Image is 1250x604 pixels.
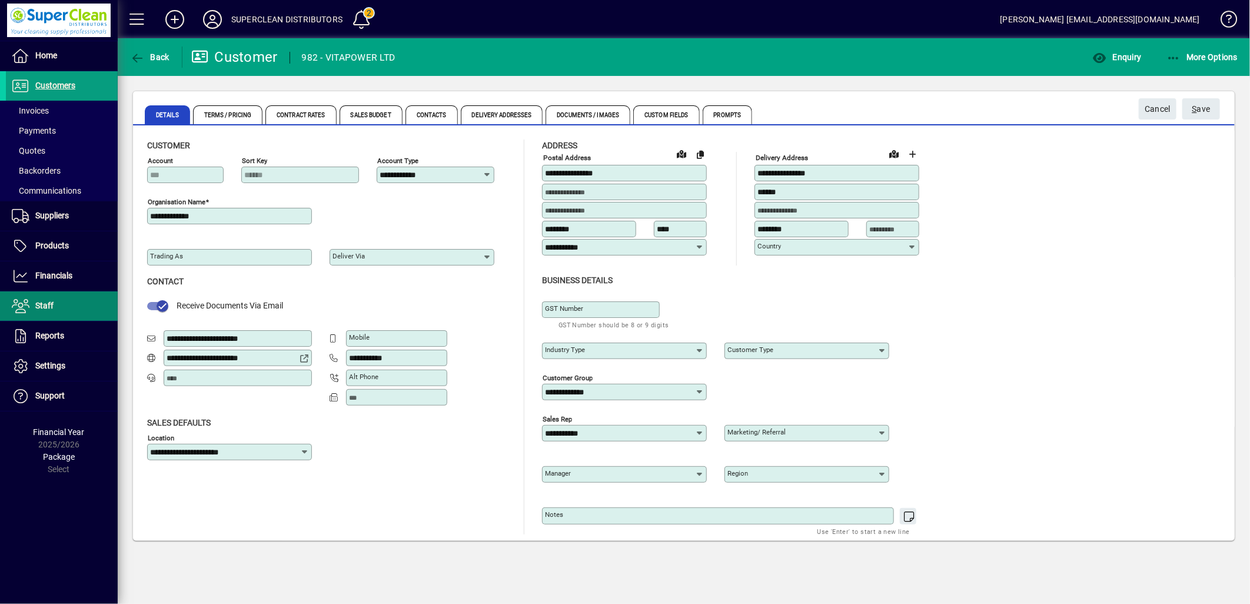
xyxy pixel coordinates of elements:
[6,161,118,181] a: Backorders
[34,427,85,437] span: Financial Year
[727,469,748,477] mat-label: Region
[542,141,577,150] span: Address
[6,101,118,121] a: Invoices
[35,301,54,310] span: Staff
[231,10,343,29] div: SUPERCLEAN DISTRIBUTORS
[633,105,699,124] span: Custom Fields
[1182,98,1220,120] button: Save
[150,252,183,260] mat-label: Trading as
[156,9,194,30] button: Add
[377,157,418,165] mat-label: Account Type
[757,242,781,250] mat-label: Country
[194,9,231,30] button: Profile
[6,121,118,141] a: Payments
[545,510,563,519] mat-label: Notes
[543,373,593,381] mat-label: Customer group
[6,231,118,261] a: Products
[546,105,630,124] span: Documents / Images
[127,47,172,68] button: Back
[147,418,211,427] span: Sales defaults
[265,105,336,124] span: Contract Rates
[1212,2,1235,41] a: Knowledge Base
[1192,104,1197,114] span: S
[1092,52,1141,62] span: Enquiry
[727,346,773,354] mat-label: Customer type
[542,276,613,285] span: Business details
[302,48,395,67] div: 982 - VITAPOWER LTD
[1000,10,1200,29] div: [PERSON_NAME] [EMAIL_ADDRESS][DOMAIN_NAME]
[405,105,458,124] span: Contacts
[1163,47,1241,68] button: More Options
[35,241,69,250] span: Products
[1166,52,1238,62] span: More Options
[333,252,365,260] mat-label: Deliver via
[6,41,118,71] a: Home
[6,201,118,231] a: Suppliers
[35,271,72,280] span: Financials
[6,351,118,381] a: Settings
[35,361,65,370] span: Settings
[242,157,267,165] mat-label: Sort key
[672,144,691,163] a: View on map
[545,469,571,477] mat-label: Manager
[35,391,65,400] span: Support
[1139,98,1176,120] button: Cancel
[145,105,190,124] span: Details
[691,145,710,164] button: Copy to Delivery address
[43,452,75,462] span: Package
[12,106,49,115] span: Invoices
[177,301,283,310] span: Receive Documents Via Email
[12,126,56,135] span: Payments
[349,373,378,381] mat-label: Alt Phone
[461,105,543,124] span: Delivery Addresses
[6,291,118,321] a: Staff
[1145,99,1171,119] span: Cancel
[545,304,583,313] mat-label: GST Number
[1192,99,1211,119] span: ave
[12,186,81,195] span: Communications
[148,198,205,206] mat-label: Organisation name
[118,47,182,68] app-page-header-button: Back
[340,105,403,124] span: Sales Budget
[558,318,669,331] mat-hint: GST Number should be 8 or 9 digits
[191,48,278,67] div: Customer
[35,51,57,60] span: Home
[6,181,118,201] a: Communications
[543,414,572,423] mat-label: Sales rep
[12,146,45,155] span: Quotes
[12,166,61,175] span: Backorders
[545,346,585,354] mat-label: Industry type
[148,157,173,165] mat-label: Account
[35,331,64,340] span: Reports
[147,141,190,150] span: Customer
[817,525,910,538] mat-hint: Use 'Enter' to start a new line
[35,211,69,220] span: Suppliers
[148,433,174,442] mat-label: Location
[35,81,75,90] span: Customers
[349,333,370,341] mat-label: Mobile
[6,261,118,291] a: Financials
[703,105,753,124] span: Prompts
[193,105,263,124] span: Terms / Pricing
[885,144,903,163] a: View on map
[1089,47,1144,68] button: Enquiry
[6,381,118,411] a: Support
[727,428,786,436] mat-label: Marketing/ Referral
[6,141,118,161] a: Quotes
[130,52,169,62] span: Back
[6,321,118,351] a: Reports
[147,277,184,286] span: Contact
[903,145,922,164] button: Choose address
